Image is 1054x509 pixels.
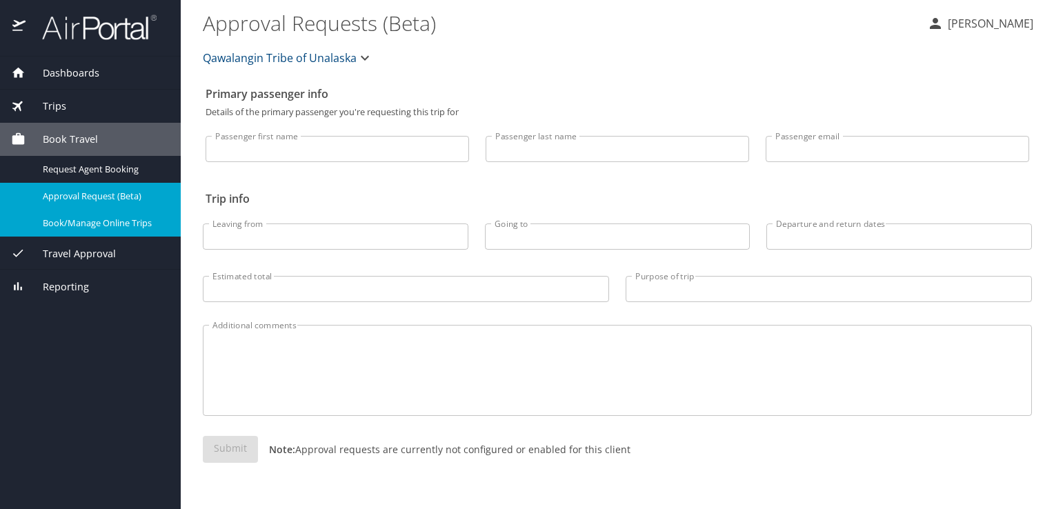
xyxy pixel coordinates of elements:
[43,163,164,176] span: Request Agent Booking
[26,132,98,147] span: Book Travel
[944,15,1033,32] p: [PERSON_NAME]
[206,188,1029,210] h2: Trip info
[206,108,1029,117] p: Details of the primary passenger you're requesting this trip for
[26,246,116,261] span: Travel Approval
[258,442,630,457] p: Approval requests are currently not configured or enabled for this client
[203,48,357,68] span: Qawalangin Tribe of Unalaska
[26,66,99,81] span: Dashboards
[197,44,379,72] button: Qawalangin Tribe of Unalaska
[27,14,157,41] img: airportal-logo.png
[206,83,1029,105] h2: Primary passenger info
[922,11,1039,36] button: [PERSON_NAME]
[26,99,66,114] span: Trips
[12,14,27,41] img: icon-airportal.png
[26,279,89,295] span: Reporting
[43,190,164,203] span: Approval Request (Beta)
[203,1,916,44] h1: Approval Requests (Beta)
[43,217,164,230] span: Book/Manage Online Trips
[269,443,295,456] strong: Note:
